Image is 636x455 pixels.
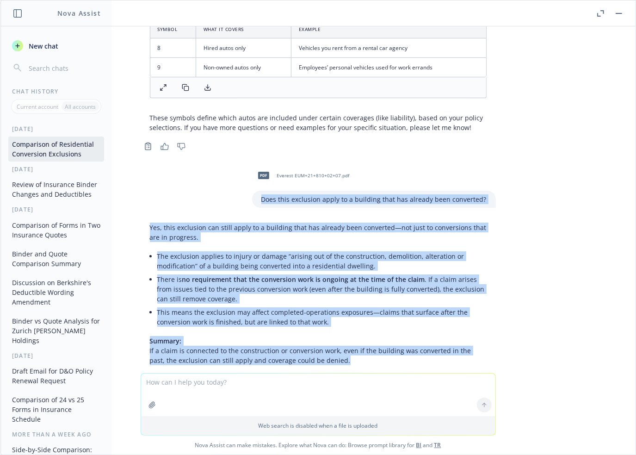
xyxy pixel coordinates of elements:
[291,58,486,77] td: Employees’ personal vehicles used for work errands
[196,21,291,38] th: What it covers
[261,194,487,204] p: Does this exclusion apply to a building that has already been converted?
[57,8,101,18] h1: Nova Assist
[252,164,352,187] div: pdfEverest EUM+21+810+02+07.pdf
[1,206,111,213] div: [DATE]
[150,223,487,242] p: Yes, this exclusion can still apply to a building that has already been converted—not just to con...
[150,21,196,38] th: Symbol
[65,103,96,111] p: All accounts
[1,125,111,133] div: [DATE]
[157,249,487,273] li: The exclusion applies to injury or damage “arising out of the construction, demolition, alteratio...
[8,177,104,202] button: Review of Insurance Binder Changes and Deductibles
[8,363,104,388] button: Draft Email for D&O Policy Renewal Request
[8,37,104,54] button: New chat
[196,38,291,58] td: Hired autos only
[277,173,350,179] span: Everest EUM+21+810+02+07.pdf
[196,58,291,77] td: Non-owned autos only
[27,41,58,51] span: New chat
[157,273,487,305] li: There is . If a claim arises from issues tied to the previous conversion work (even after the bui...
[150,113,487,132] p: These symbols define which autos are included under certain coverages (like liability), based on ...
[1,87,111,95] div: Chat History
[27,62,100,75] input: Search chats
[8,246,104,271] button: Binder and Quote Comparison Summary
[291,21,486,38] th: Example
[8,218,104,243] button: Comparison of Forms in Two Insurance Quotes
[182,275,425,284] span: no requirement that the conversion work is ongoing at the time of the claim
[1,165,111,173] div: [DATE]
[8,392,104,427] button: Comparison of 24 vs 25 Forms in Insurance Schedule
[8,137,104,162] button: Comparison of Residential Conversion Exclusions
[150,337,182,345] span: Summary:
[17,103,58,111] p: Current account
[8,275,104,310] button: Discussion on Berkshire's Deductible Wording Amendment
[1,352,111,360] div: [DATE]
[150,58,196,77] td: 9
[258,172,269,179] span: pdf
[291,38,486,58] td: Vehicles you rent from a rental car agency
[144,142,152,150] svg: Copy to clipboard
[8,313,104,348] button: Binder vs Quote Analysis for Zurich [PERSON_NAME] Holdings
[157,305,487,329] li: This means the exclusion may affect completed-operations exposures—claims that surface after the ...
[434,441,441,449] a: TR
[4,436,632,455] span: Nova Assist can make mistakes. Explore what Nova can do: Browse prompt library for and
[416,441,422,449] a: BI
[150,38,196,58] td: 8
[150,336,487,365] p: If a claim is connected to the construction or conversion work, even if the building was converte...
[174,140,189,153] button: Thumbs down
[147,422,490,430] p: Web search is disabled when a file is uploaded
[1,430,111,438] div: More than a week ago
